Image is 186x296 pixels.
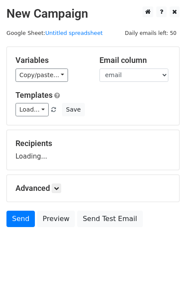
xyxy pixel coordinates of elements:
[99,56,170,65] h5: Email column
[6,30,103,36] small: Google Sheet:
[122,28,180,38] span: Daily emails left: 50
[15,56,87,65] h5: Variables
[62,103,84,116] button: Save
[6,6,180,21] h2: New Campaign
[77,211,143,227] a: Send Test Email
[15,103,49,116] a: Load...
[37,211,75,227] a: Preview
[15,139,170,148] h5: Recipients
[45,30,102,36] a: Untitled spreadsheet
[15,139,170,161] div: Loading...
[122,30,180,36] a: Daily emails left: 50
[15,69,68,82] a: Copy/paste...
[15,184,170,193] h5: Advanced
[15,90,53,100] a: Templates
[6,211,35,227] a: Send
